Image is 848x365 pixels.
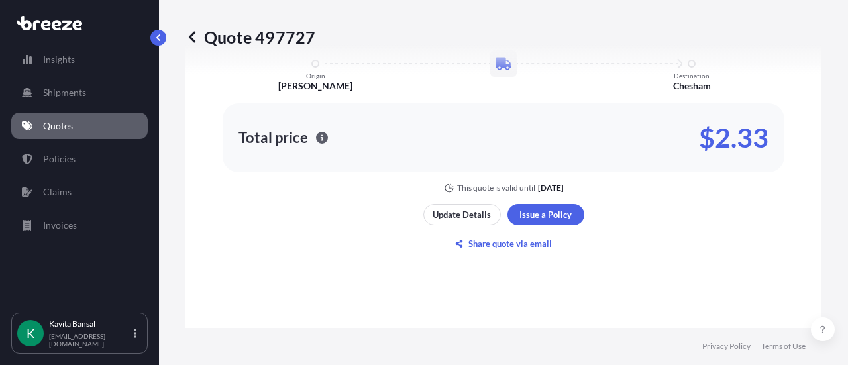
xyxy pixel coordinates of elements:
[49,319,131,329] p: Kavita Bansal
[43,185,72,199] p: Claims
[11,179,148,205] a: Claims
[699,127,768,148] p: $2.33
[761,341,806,352] a: Terms of Use
[11,46,148,73] a: Insights
[26,327,34,340] span: K
[43,53,75,66] p: Insights
[11,212,148,238] a: Invoices
[433,208,491,221] p: Update Details
[238,131,308,144] p: Total price
[673,79,711,93] p: Chesham
[457,183,535,193] p: This quote is valid until
[11,79,148,106] a: Shipments
[278,79,352,93] p: [PERSON_NAME]
[468,237,552,250] p: Share quote via email
[11,146,148,172] a: Policies
[538,183,564,193] p: [DATE]
[702,341,751,352] a: Privacy Policy
[43,219,77,232] p: Invoices
[43,86,86,99] p: Shipments
[43,119,73,132] p: Quotes
[49,332,131,348] p: [EMAIL_ADDRESS][DOMAIN_NAME]
[43,152,76,166] p: Policies
[423,204,501,225] button: Update Details
[306,72,325,79] p: Origin
[674,72,710,79] p: Destination
[519,208,572,221] p: Issue a Policy
[507,204,584,225] button: Issue a Policy
[11,113,148,139] a: Quotes
[185,26,315,48] p: Quote 497727
[423,233,584,254] button: Share quote via email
